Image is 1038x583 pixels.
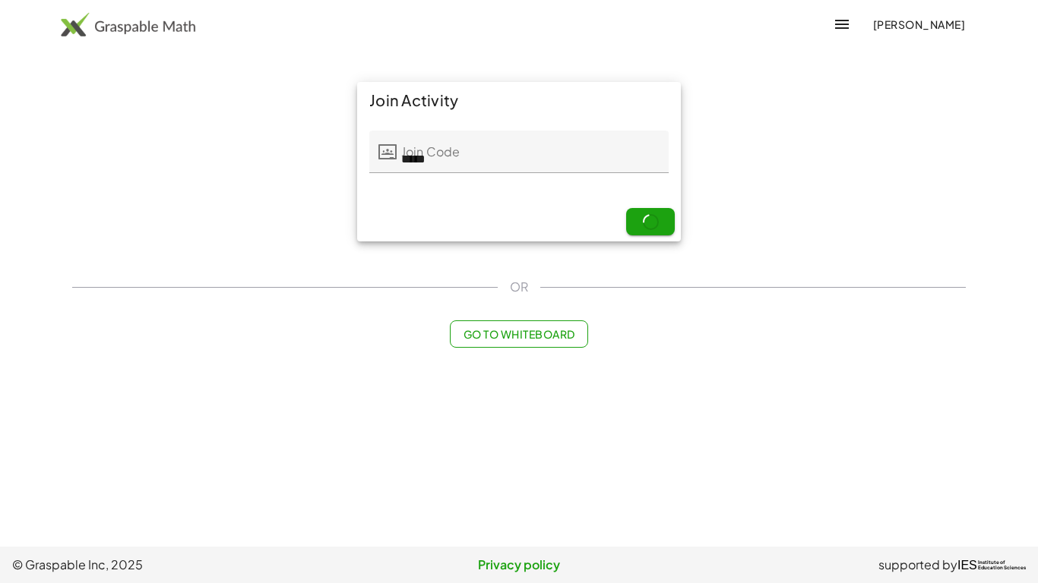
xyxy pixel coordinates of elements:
[957,556,1026,574] a: IESInstitute ofEducation Sciences
[463,327,574,341] span: Go to Whiteboard
[510,278,528,296] span: OR
[957,558,977,572] span: IES
[12,556,350,574] span: © Graspable Inc, 2025
[860,11,977,38] button: [PERSON_NAME]
[450,320,587,348] button: Go to Whiteboard
[357,82,681,118] div: Join Activity
[878,556,957,574] span: supported by
[350,556,688,574] a: Privacy policy
[872,17,965,31] span: [PERSON_NAME]
[978,560,1026,571] span: Institute of Education Sciences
